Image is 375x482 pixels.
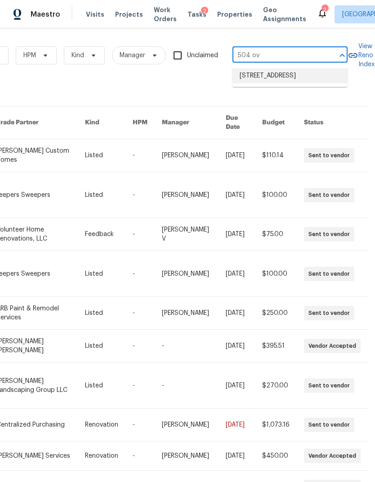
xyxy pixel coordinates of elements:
[78,251,125,297] td: Listed
[78,106,125,139] th: Kind
[336,49,348,62] button: Close
[125,172,155,218] td: -
[78,297,125,330] td: Listed
[78,441,125,471] td: Renovation
[255,106,297,139] th: Budget
[155,363,219,409] td: -
[125,218,155,251] td: -
[125,297,155,330] td: -
[125,251,155,297] td: -
[155,409,219,441] td: [PERSON_NAME]
[86,10,104,19] span: Visits
[263,5,306,23] span: Geo Assignments
[71,51,84,60] span: Kind
[31,10,60,19] span: Maestro
[217,10,252,19] span: Properties
[125,409,155,441] td: -
[78,363,125,409] td: Listed
[125,330,155,363] td: -
[155,251,219,297] td: [PERSON_NAME]
[155,172,219,218] td: [PERSON_NAME]
[125,441,155,471] td: -
[154,5,177,23] span: Work Orders
[125,363,155,409] td: -
[78,172,125,218] td: Listed
[78,139,125,172] td: Listed
[23,51,36,60] span: HPM
[187,51,218,60] span: Unclaimed
[155,330,219,363] td: -
[155,441,219,471] td: [PERSON_NAME]
[155,139,219,172] td: [PERSON_NAME]
[297,106,368,139] th: Status
[78,330,125,363] td: Listed
[232,49,322,63] input: Enter in an address
[120,51,145,60] span: Manager
[348,42,375,69] a: View Reno Index
[155,297,219,330] td: [PERSON_NAME]
[78,218,125,251] td: Feedback
[155,218,219,251] td: [PERSON_NAME] V
[155,106,219,139] th: Manager
[187,11,206,18] span: Tasks
[232,68,348,83] li: [STREET_ADDRESS]
[321,5,328,14] div: 2
[219,106,255,139] th: Due Date
[125,139,155,172] td: -
[201,7,208,16] div: 2
[115,10,143,19] span: Projects
[78,409,125,441] td: Renovation
[125,106,155,139] th: HPM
